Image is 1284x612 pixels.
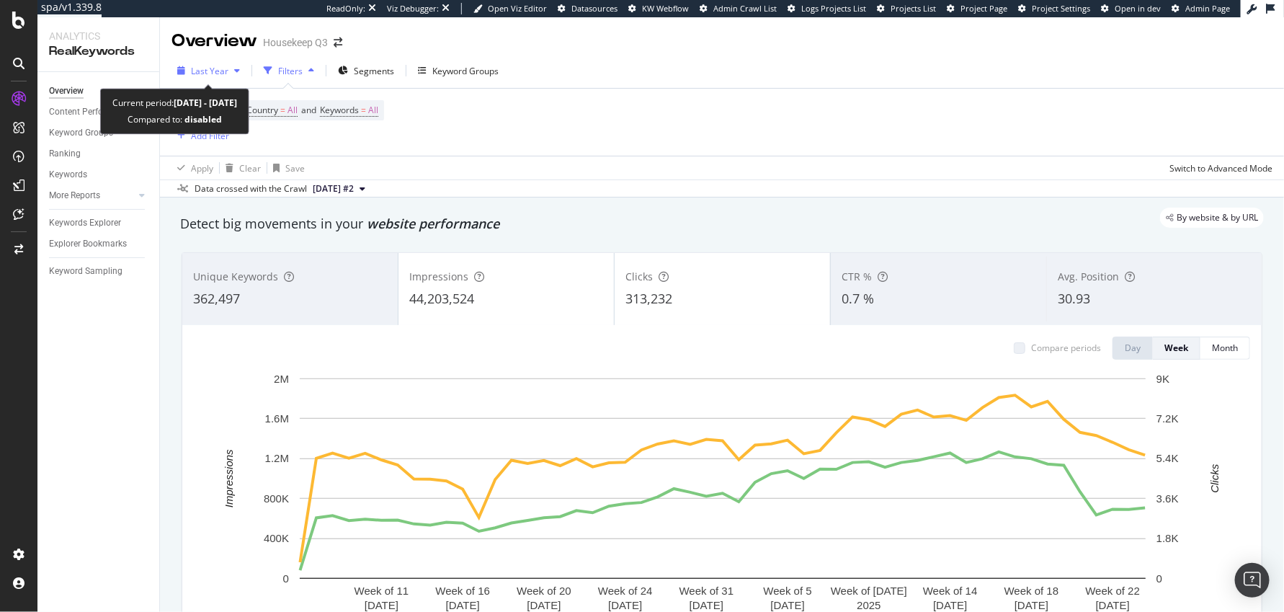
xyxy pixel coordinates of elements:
[1164,342,1188,354] div: Week
[49,125,149,141] a: Keyword Groups
[239,162,261,174] div: Clear
[409,270,468,283] span: Impressions
[1208,464,1221,492] text: Clicks
[49,216,121,231] div: Keywords Explorer
[679,585,734,597] text: Week of 31
[1156,412,1179,425] text: 7.2K
[361,104,366,116] span: =
[387,3,439,14] div: Viz Debugger:
[182,114,222,126] b: disabled
[301,104,316,116] span: and
[1160,208,1264,228] div: legacy label
[558,3,618,14] a: Datasources
[473,3,547,14] a: Open Viz Editor
[223,449,235,507] text: Impressions
[801,3,866,14] span: Logs Projects List
[285,162,305,174] div: Save
[608,599,642,611] text: [DATE]
[307,180,371,198] button: [DATE] #2
[960,3,1007,14] span: Project Page
[313,182,354,195] span: 2025 Sep. 24th #2
[171,156,213,179] button: Apply
[1015,599,1048,611] text: [DATE]
[1153,337,1200,360] button: Week
[1156,572,1162,585] text: 0
[49,146,81,161] div: Ranking
[49,264,122,279] div: Keyword Sampling
[1115,3,1161,14] span: Open in dev
[220,156,261,179] button: Clear
[258,59,320,82] button: Filters
[171,127,229,144] button: Add Filter
[842,270,872,283] span: CTR %
[1169,162,1272,174] div: Switch to Advanced Mode
[365,599,398,611] text: [DATE]
[857,599,880,611] text: 2025
[171,29,257,53] div: Overview
[320,104,359,116] span: Keywords
[409,290,474,307] span: 44,203,524
[1101,3,1161,14] a: Open in dev
[1058,270,1119,283] span: Avg. Position
[1200,337,1250,360] button: Month
[891,3,936,14] span: Projects List
[326,3,365,14] div: ReadOnly:
[842,290,874,307] span: 0.7 %
[264,492,289,505] text: 800K
[771,599,805,611] text: [DATE]
[1156,532,1179,544] text: 1.8K
[488,3,547,14] span: Open Viz Editor
[517,585,571,597] text: Week of 20
[598,585,653,597] text: Week of 24
[923,585,978,597] text: Week of 14
[625,270,653,283] span: Clicks
[263,35,328,50] div: Housekeep Q3
[174,97,237,110] b: [DATE] - [DATE]
[1212,342,1238,354] div: Month
[700,3,777,14] a: Admin Crawl List
[435,585,490,597] text: Week of 16
[193,290,240,307] span: 362,497
[764,585,812,597] text: Week of 5
[1086,585,1141,597] text: Week of 22
[1172,3,1230,14] a: Admin Page
[690,599,723,611] text: [DATE]
[49,105,133,120] div: Content Performance
[446,599,480,611] text: [DATE]
[1096,599,1130,611] text: [DATE]
[283,572,289,585] text: 0
[267,156,305,179] button: Save
[49,236,127,252] div: Explorer Bookmarks
[49,125,113,141] div: Keyword Groups
[49,216,149,231] a: Keywords Explorer
[412,59,504,82] button: Keyword Groups
[334,37,342,48] div: arrow-right-arrow-left
[642,3,689,14] span: KW Webflow
[1018,3,1090,14] a: Project Settings
[112,95,237,112] div: Current period:
[49,236,149,252] a: Explorer Bookmarks
[49,264,149,279] a: Keyword Sampling
[527,599,561,611] text: [DATE]
[628,3,689,14] a: KW Webflow
[1032,3,1090,14] span: Project Settings
[171,59,246,82] button: Last Year
[49,105,149,120] a: Content Performance
[1235,563,1270,598] div: Open Intercom Messenger
[1185,3,1230,14] span: Admin Page
[280,104,285,116] span: =
[191,65,228,77] span: Last Year
[1113,337,1153,360] button: Day
[49,167,149,182] a: Keywords
[265,453,289,465] text: 1.2M
[368,100,378,120] span: All
[246,104,278,116] span: Country
[1177,213,1258,222] span: By website & by URL
[278,65,303,77] div: Filters
[128,112,222,128] div: Compared to:
[274,373,289,385] text: 2M
[287,100,298,120] span: All
[1031,342,1101,354] div: Compare periods
[1058,290,1090,307] span: 30.93
[49,84,84,99] div: Overview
